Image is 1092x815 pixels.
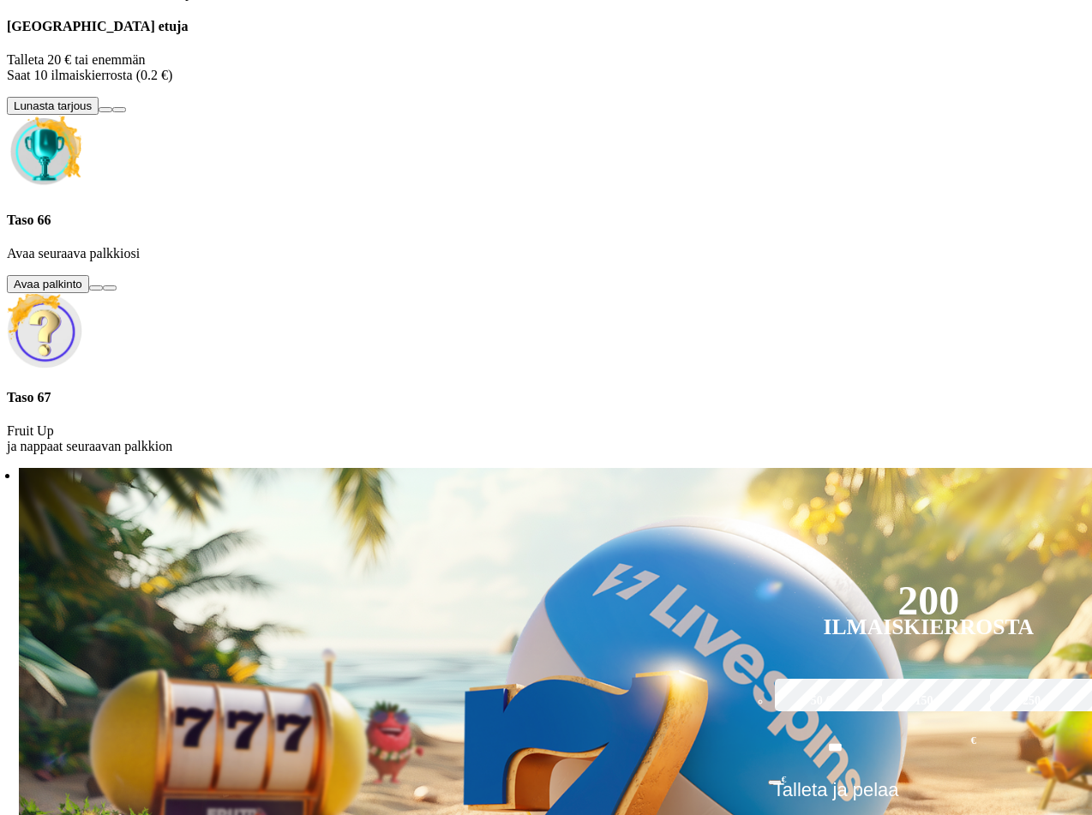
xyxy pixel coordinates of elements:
h4: Taso 66 [7,213,1085,228]
h4: Taso 67 [7,390,1085,405]
p: Avaa seuraava palkkiosi [7,246,1085,261]
p: Fruit Up ja nappaat seuraavan palkkion [7,423,1085,454]
img: Unclaimed level icon [7,115,82,190]
div: 200 [897,590,959,611]
span: Talleta ja pelaa [773,779,899,813]
span: Avaa palkinto [14,278,82,291]
label: 250 € [986,676,1087,726]
button: Talleta ja pelaa [768,778,1089,814]
label: 150 € [878,676,979,726]
h4: [GEOGRAPHIC_DATA] etuja [7,19,1085,34]
p: Talleta 20 € tai enemmän Saat 10 ilmaiskierrosta (0.2 €) [7,52,1085,83]
span: € [782,774,787,784]
span: Lunasta tarjous [14,99,92,112]
span: € [970,733,975,749]
button: info [112,107,126,112]
button: info [103,285,117,291]
div: Ilmaiskierrosta [824,617,1035,638]
label: 50 € [771,676,872,726]
button: Lunasta tarjous [7,97,99,115]
img: Unlock reward icon [7,293,82,369]
button: Avaa palkinto [7,275,89,293]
